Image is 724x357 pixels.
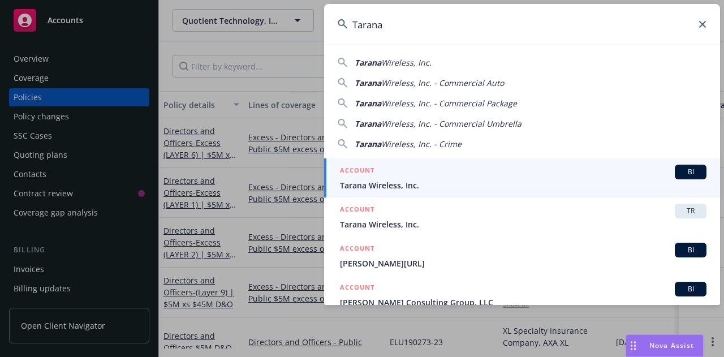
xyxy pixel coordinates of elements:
[381,98,517,109] span: Wireless, Inc. - Commercial Package
[324,276,720,315] a: ACCOUNTBI[PERSON_NAME] Consulting Group, LLC
[355,118,381,129] span: Tarana
[340,282,374,295] h5: ACCOUNT
[381,78,504,88] span: Wireless, Inc. - Commercial Auto
[324,197,720,236] a: ACCOUNTTRTarana Wireless, Inc.
[355,57,381,68] span: Tarana
[355,98,381,109] span: Tarana
[340,243,374,256] h5: ACCOUNT
[679,167,702,177] span: BI
[679,245,702,255] span: BI
[340,296,706,308] span: [PERSON_NAME] Consulting Group, LLC
[340,165,374,178] h5: ACCOUNT
[355,139,381,149] span: Tarana
[679,206,702,216] span: TR
[340,179,706,191] span: Tarana Wireless, Inc.
[324,236,720,276] a: ACCOUNTBI[PERSON_NAME][URL]
[324,4,720,45] input: Search...
[355,78,381,88] span: Tarana
[381,139,462,149] span: Wireless, Inc. - Crime
[381,118,522,129] span: Wireless, Inc. - Commercial Umbrella
[626,335,640,356] div: Drag to move
[340,204,374,217] h5: ACCOUNT
[679,284,702,294] span: BI
[340,218,706,230] span: Tarana Wireless, Inc.
[626,334,704,357] button: Nova Assist
[324,158,720,197] a: ACCOUNTBITarana Wireless, Inc.
[649,341,694,350] span: Nova Assist
[340,257,706,269] span: [PERSON_NAME][URL]
[381,57,432,68] span: Wireless, Inc.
